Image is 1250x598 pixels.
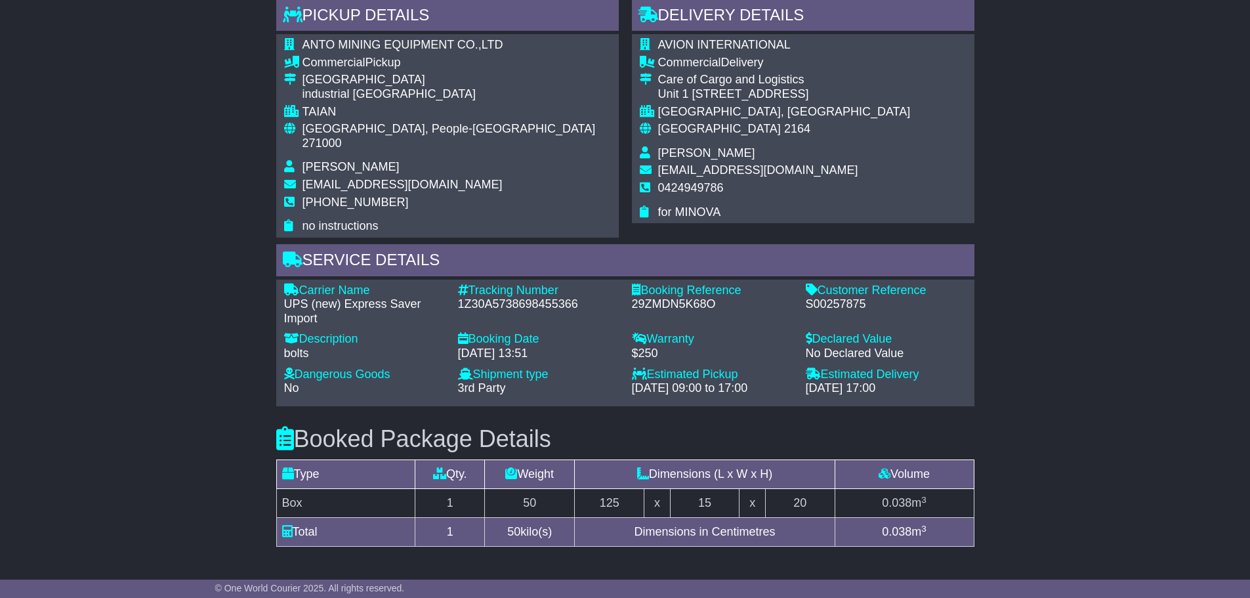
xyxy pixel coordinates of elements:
h3: Booked Package Details [276,426,974,452]
span: [EMAIL_ADDRESS][DOMAIN_NAME] [658,163,858,177]
div: Shipment type [458,368,619,382]
div: TAIAN [302,105,611,119]
span: ANTO MINING EQUIPMENT CO.,LTD [302,38,503,51]
div: [DATE] 17:00 [806,381,967,396]
span: [PHONE_NUMBER] [302,196,409,209]
div: Dangerous Goods [284,368,445,382]
div: UPS (new) Express Saver Import [284,297,445,326]
div: Declared Value [806,332,967,347]
div: Carrier Name [284,284,445,298]
td: Total [276,518,415,547]
div: Estimated Delivery [806,368,967,382]
div: 29ZMDN5K68O [632,297,793,312]
div: Care of Cargo and Logistics [658,73,911,87]
div: Customer Reference [806,284,967,298]
span: © One World Courier 2025. All rights reserved. [215,583,405,593]
div: [GEOGRAPHIC_DATA], [GEOGRAPHIC_DATA] [658,105,911,119]
span: 0424949786 [658,181,724,194]
td: Qty. [415,460,485,489]
td: 1 [415,518,485,547]
td: kilo(s) [485,518,575,547]
span: [GEOGRAPHIC_DATA] [658,122,781,135]
div: [DATE] 13:51 [458,347,619,361]
span: No [284,381,299,395]
div: Description [284,332,445,347]
div: Service Details [276,244,974,280]
td: x [644,489,670,518]
span: 0.038 [882,496,911,509]
td: 15 [670,489,740,518]
span: 0.038 [882,525,911,538]
span: for MINOVA [658,205,721,219]
td: Box [276,489,415,518]
div: No Declared Value [806,347,967,361]
sup: 3 [921,495,927,505]
div: 1Z30A5738698455366 [458,297,619,312]
div: industrial [GEOGRAPHIC_DATA] [302,87,611,102]
div: Warranty [632,332,793,347]
td: Dimensions in Centimetres [575,518,835,547]
span: [PERSON_NAME] [658,146,755,160]
td: Dimensions (L x W x H) [575,460,835,489]
td: 50 [485,489,575,518]
td: 125 [575,489,644,518]
sup: 3 [921,524,927,534]
span: [GEOGRAPHIC_DATA], People-[GEOGRAPHIC_DATA] [302,122,596,135]
div: [GEOGRAPHIC_DATA] [302,73,611,87]
div: Estimated Pickup [632,368,793,382]
td: 20 [765,489,835,518]
div: Delivery [658,56,911,70]
span: 2164 [784,122,810,135]
span: Commercial [302,56,365,69]
td: x [740,489,765,518]
span: [EMAIL_ADDRESS][DOMAIN_NAME] [302,178,503,191]
div: Tracking Number [458,284,619,298]
td: Weight [485,460,575,489]
span: no instructions [302,219,379,232]
div: $250 [632,347,793,361]
span: 271000 [302,137,342,150]
td: Type [276,460,415,489]
span: [PERSON_NAME] [302,160,400,173]
td: m [835,489,974,518]
span: 50 [507,525,520,538]
td: 1 [415,489,485,518]
td: Volume [835,460,974,489]
div: [DATE] 09:00 to 17:00 [632,381,793,396]
span: Commercial [658,56,721,69]
div: Pickup [302,56,611,70]
div: S00257875 [806,297,967,312]
span: 3rd Party [458,381,506,395]
div: bolts [284,347,445,361]
div: Booking Reference [632,284,793,298]
span: AVION INTERNATIONAL [658,38,791,51]
div: Unit 1 [STREET_ADDRESS] [658,87,911,102]
td: m [835,518,974,547]
div: Booking Date [458,332,619,347]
